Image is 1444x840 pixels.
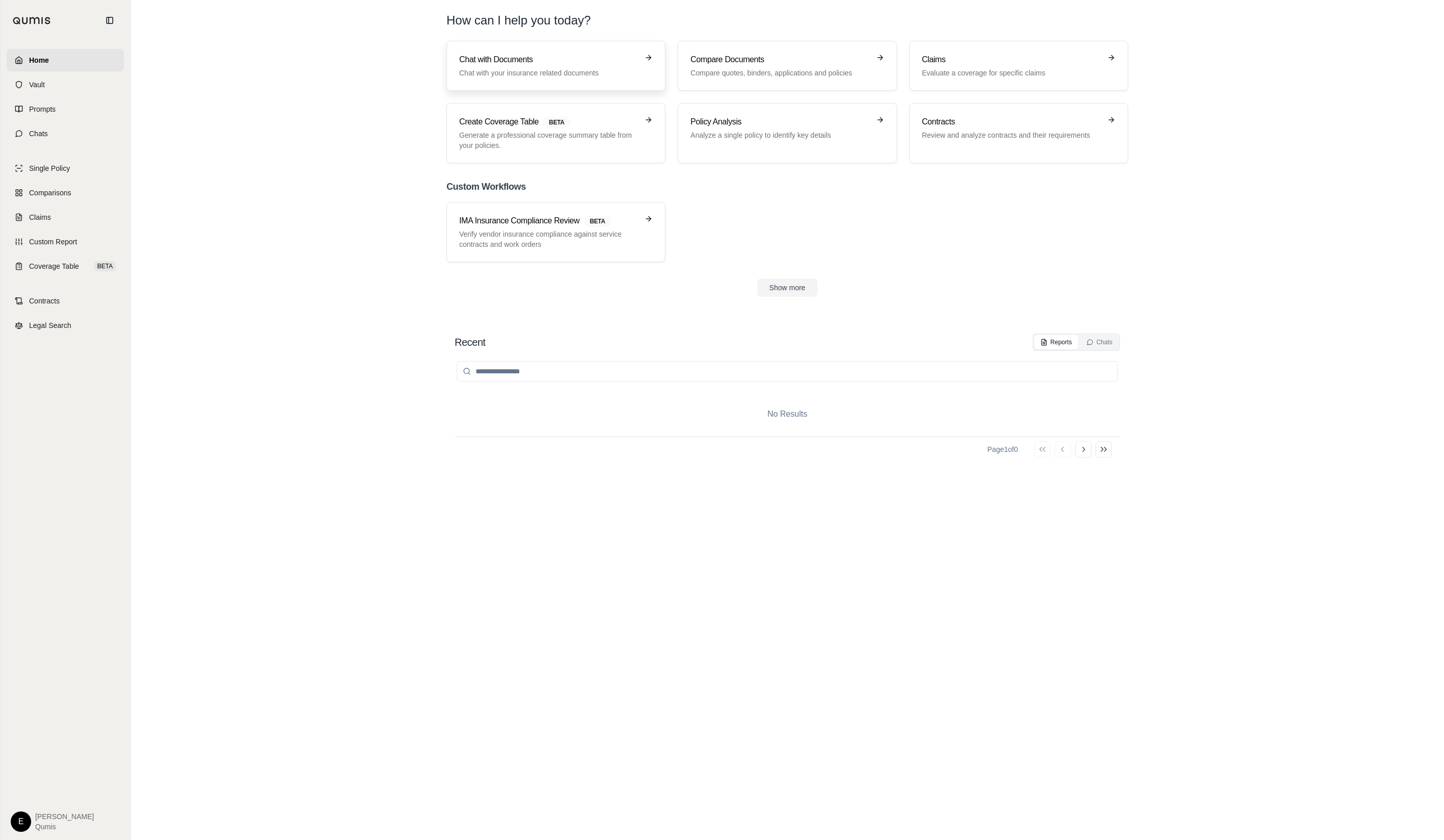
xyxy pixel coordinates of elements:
span: Comparisons [29,188,71,198]
span: Home [29,55,49,65]
p: Review and analyze contracts and their requirements [922,130,1101,140]
a: Chat with DocumentsChat with your insurance related documents [446,41,665,91]
p: Compare quotes, binders, applications and policies [690,68,869,78]
a: ClaimsEvaluate a coverage for specific claims [909,41,1128,91]
h2: Custom Workflows [446,180,1128,194]
a: Policy AnalysisAnalyze a single policy to identify key details [678,103,897,163]
span: Prompts [29,104,56,114]
span: Chats [29,129,48,139]
span: Coverage Table [29,261,79,271]
span: BETA [94,261,116,271]
a: Coverage TableBETA [7,255,124,277]
button: Show more [757,278,818,297]
p: Analyze a single policy to identify key details [690,130,869,140]
a: Chats [7,122,124,145]
span: Contracts [29,296,60,306]
span: Qumis [35,822,94,832]
a: Create Coverage TableBETAGenerate a professional coverage summary table from your policies. [446,103,665,163]
span: BETA [543,117,570,128]
p: Generate a professional coverage summary table from your policies. [459,130,638,150]
h2: Recent [455,335,485,349]
h1: How can I help you today? [446,12,1128,29]
button: Chats [1080,335,1118,349]
a: Prompts [7,98,124,120]
button: Collapse sidebar [102,12,118,29]
a: Contracts [7,290,124,312]
a: Compare DocumentsCompare quotes, binders, applications and policies [678,41,897,91]
span: [PERSON_NAME] [35,811,94,822]
span: Legal Search [29,320,71,330]
div: No Results [455,392,1120,437]
a: IMA Insurance Compliance ReviewBETAVerify vendor insurance compliance against service contracts a... [446,202,665,262]
p: Chat with your insurance related documents [459,68,638,78]
a: Single Policy [7,157,124,180]
div: Reports [1040,338,1072,346]
h3: Create Coverage Table [459,116,638,128]
a: Vault [7,73,124,96]
h3: Compare Documents [690,54,869,66]
h3: Contracts [922,116,1101,128]
a: Custom Report [7,231,124,253]
span: Single Policy [29,163,70,173]
a: ContractsReview and analyze contracts and their requirements [909,103,1128,163]
a: Claims [7,206,124,228]
a: Comparisons [7,182,124,204]
p: Evaluate a coverage for specific claims [922,68,1101,78]
span: BETA [584,216,611,227]
a: Home [7,49,124,71]
span: Vault [29,80,45,90]
a: Legal Search [7,314,124,337]
div: E [11,811,31,832]
span: Custom Report [29,237,77,247]
span: Claims [29,212,51,222]
p: Verify vendor insurance compliance against service contracts and work orders [459,229,638,249]
h3: Chat with Documents [459,54,638,66]
button: Reports [1034,335,1078,349]
div: Chats [1086,338,1112,346]
h3: Claims [922,54,1101,66]
h3: IMA Insurance Compliance Review [459,215,638,227]
div: Page 1 of 0 [987,444,1018,454]
img: Qumis Logo [13,17,51,24]
h3: Policy Analysis [690,116,869,128]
